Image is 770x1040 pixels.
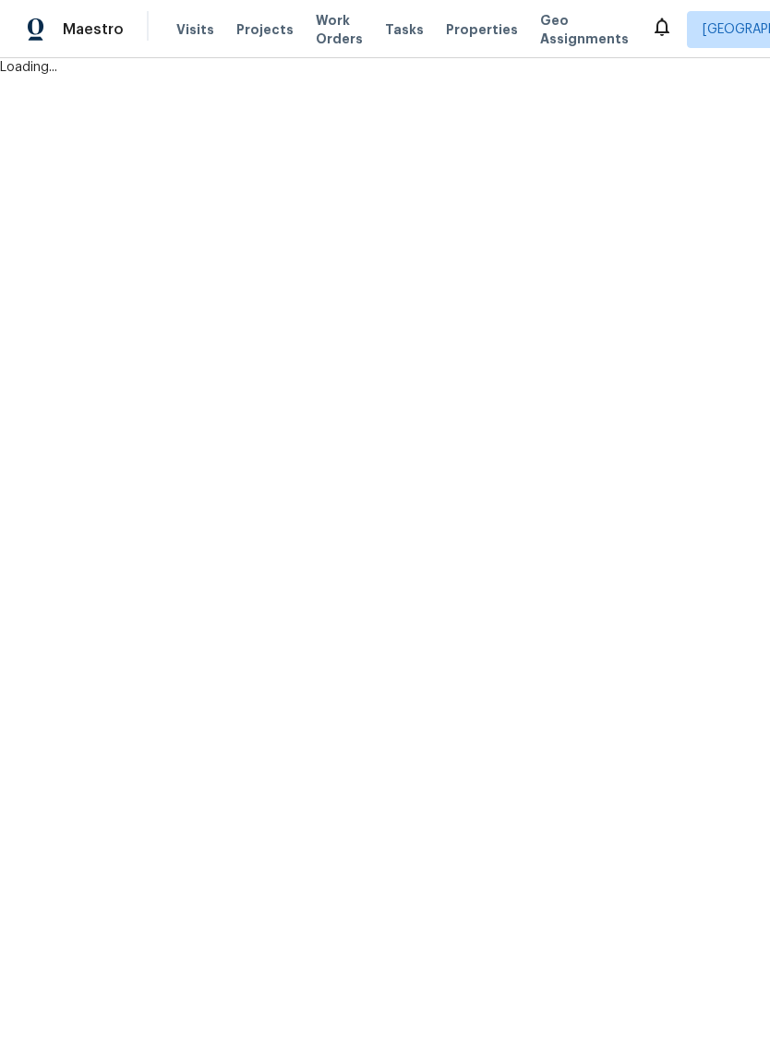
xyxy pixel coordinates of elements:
[540,11,629,48] span: Geo Assignments
[385,23,424,36] span: Tasks
[316,11,363,48] span: Work Orders
[236,20,294,39] span: Projects
[446,20,518,39] span: Properties
[176,20,214,39] span: Visits
[63,20,124,39] span: Maestro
